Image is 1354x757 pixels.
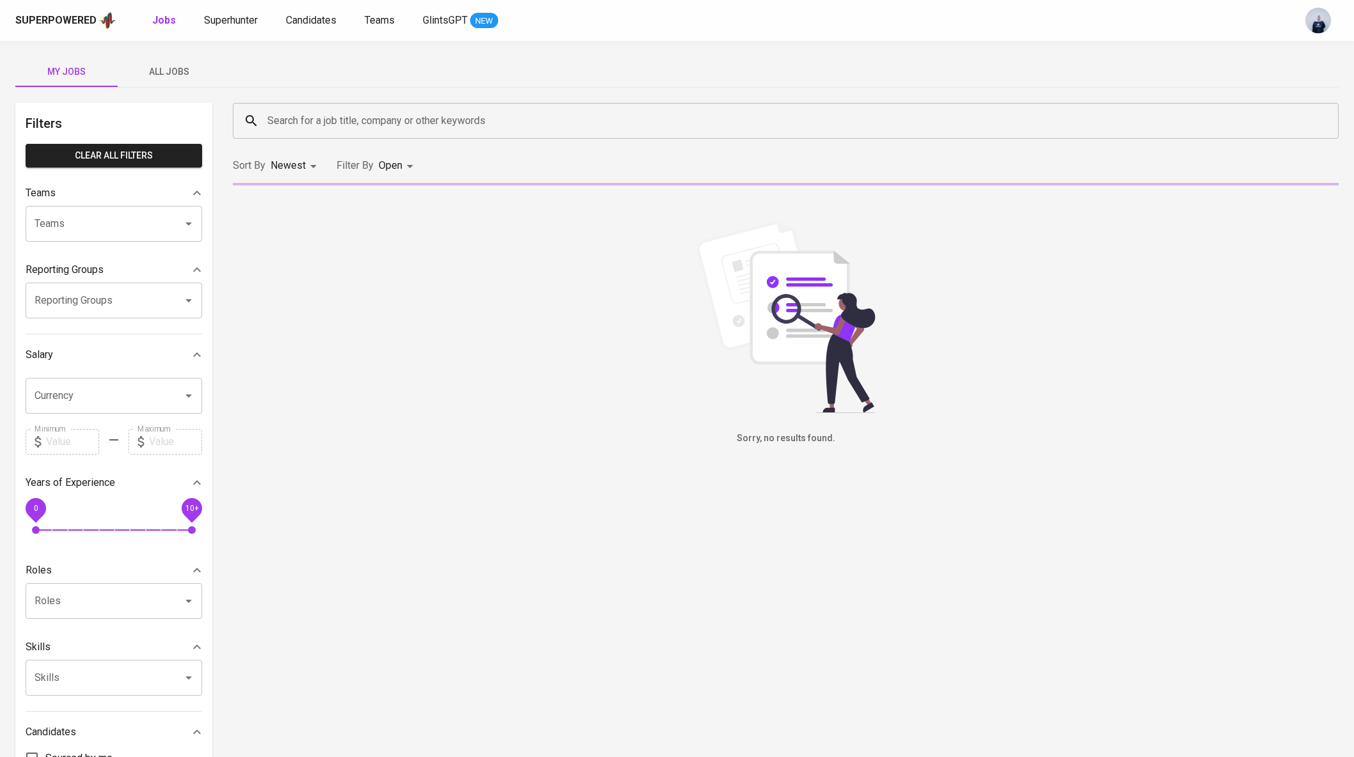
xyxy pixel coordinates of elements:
[33,503,38,512] span: 0
[26,180,202,206] div: Teams
[233,432,1339,446] h6: Sorry, no results found.
[26,475,115,490] p: Years of Experience
[690,221,882,413] img: file_searching.svg
[149,429,202,455] input: Value
[26,185,56,201] p: Teams
[26,558,202,583] div: Roles
[423,13,498,29] a: GlintsGPT NEW
[152,14,176,26] b: Jobs
[286,13,339,29] a: Candidates
[99,11,116,30] img: app logo
[180,669,198,687] button: Open
[26,262,104,277] p: Reporting Groups
[271,158,306,173] p: Newest
[423,14,468,26] span: GlintsGPT
[15,13,97,28] div: Superpowered
[152,13,178,29] a: Jobs
[26,144,202,168] button: Clear All filters
[36,148,192,164] span: Clear All filters
[180,387,198,405] button: Open
[26,724,76,740] p: Candidates
[26,634,202,660] div: Skills
[365,14,395,26] span: Teams
[26,563,52,578] p: Roles
[185,503,198,512] span: 10+
[204,14,258,26] span: Superhunter
[271,154,321,178] div: Newest
[26,342,202,368] div: Salary
[180,292,198,309] button: Open
[125,64,212,80] span: All Jobs
[26,719,202,745] div: Candidates
[26,257,202,283] div: Reporting Groups
[26,639,51,655] p: Skills
[233,158,265,173] p: Sort By
[204,13,260,29] a: Superhunter
[23,64,110,80] span: My Jobs
[180,215,198,233] button: Open
[470,15,498,27] span: NEW
[26,347,53,363] p: Salary
[336,158,374,173] p: Filter By
[46,429,99,455] input: Value
[379,154,418,178] div: Open
[1305,8,1331,33] img: annisa@glints.com
[180,592,198,610] button: Open
[26,113,202,134] h6: Filters
[26,470,202,496] div: Years of Experience
[15,11,116,30] a: Superpoweredapp logo
[365,13,397,29] a: Teams
[379,159,402,171] span: Open
[286,14,336,26] span: Candidates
